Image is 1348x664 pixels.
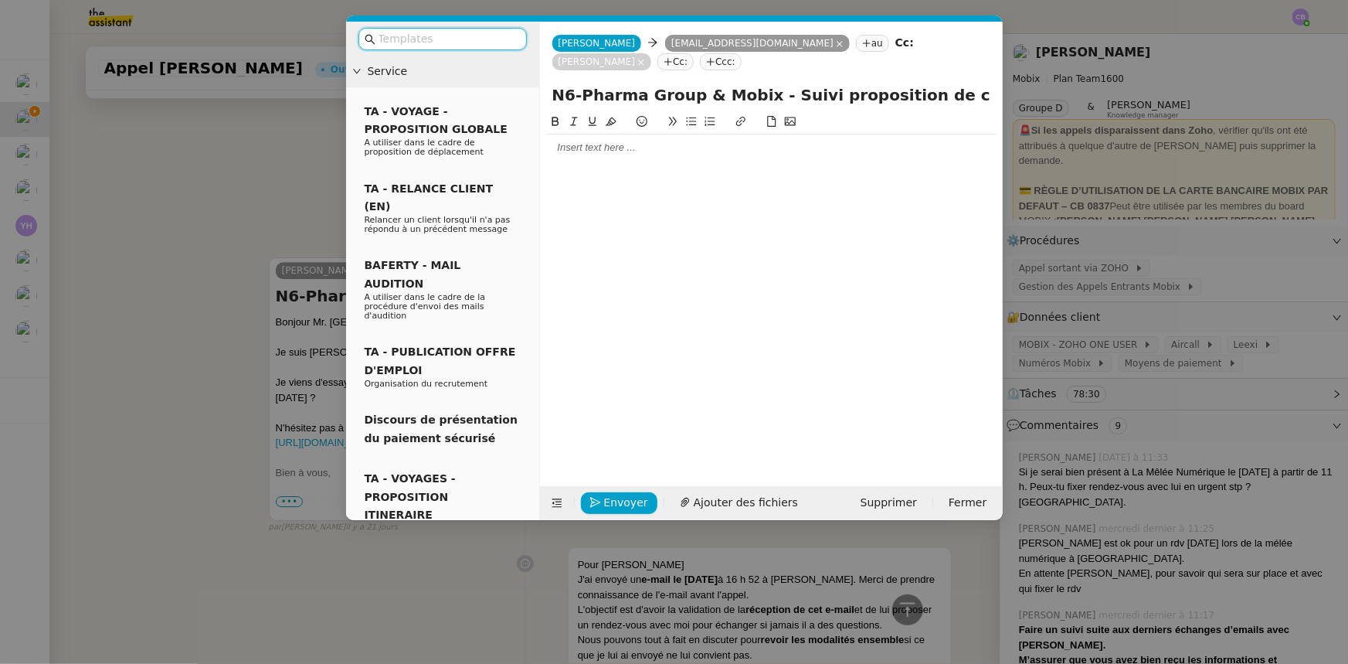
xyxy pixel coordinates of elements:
nz-tag: [EMAIL_ADDRESS][DOMAIN_NAME] [665,35,850,52]
span: TA - PUBLICATION OFFRE D'EMPLOI [365,346,516,376]
nz-tag: [PERSON_NAME] [552,53,652,70]
span: TA - RELANCE CLIENT (EN) [365,182,494,213]
span: [PERSON_NAME] [559,38,636,49]
div: Service [346,56,539,87]
button: Envoyer [581,492,657,514]
nz-tag: Ccc: [700,53,742,70]
button: Ajouter des fichiers [671,492,807,514]
span: Discours de présentation du paiement sécurisé [365,414,518,444]
span: TA - VOYAGE - PROPOSITION GLOBALE [365,105,508,135]
button: Supprimer [851,492,926,514]
span: Fermer [949,494,986,512]
nz-tag: Cc: [657,53,694,70]
span: Supprimer [861,494,917,512]
span: Service [368,63,533,80]
strong: Cc: [895,36,914,49]
input: Templates [379,30,518,48]
nz-tag: au [856,35,889,52]
span: Ajouter des fichiers [694,494,798,512]
span: Envoyer [604,494,648,512]
span: A utiliser dans le cadre de la procédure d'envoi des mails d'audition [365,292,486,321]
button: Fermer [939,492,996,514]
span: Organisation du recrutement [365,379,488,389]
span: A utiliser dans le cadre de proposition de déplacement [365,138,484,157]
span: BAFERTY - MAIL AUDITION [365,259,461,289]
span: TA - VOYAGES - PROPOSITION ITINERAIRE [365,472,456,521]
span: Relancer un client lorsqu'il n'a pas répondu à un précédent message [365,215,511,234]
input: Subject [552,83,990,107]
